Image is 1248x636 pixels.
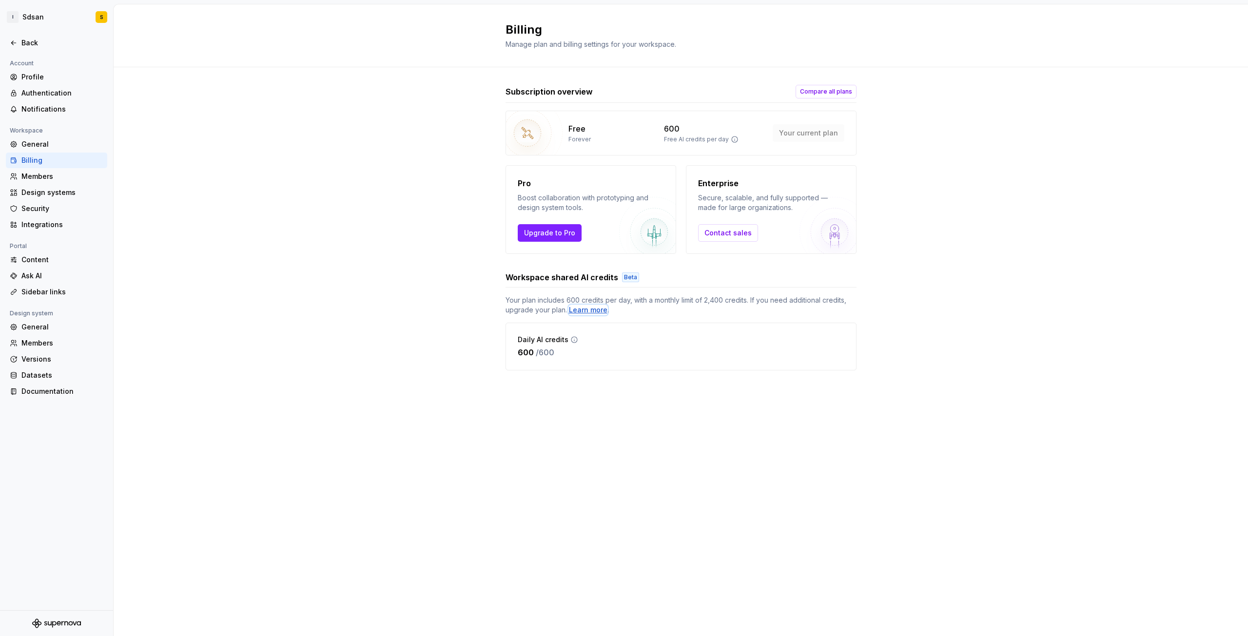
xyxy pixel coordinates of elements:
[6,153,107,168] a: Billing
[21,38,103,48] div: Back
[518,177,664,189] p: Pro
[6,217,107,232] a: Integrations
[6,319,107,335] a: General
[6,335,107,351] a: Members
[21,104,103,114] div: Notifications
[698,224,758,242] a: Contact sales
[6,308,57,319] div: Design system
[6,58,38,69] div: Account
[536,347,554,358] p: / 600
[6,125,47,136] div: Workspace
[6,35,107,51] a: Back
[21,370,103,380] div: Datasets
[2,6,111,28] button: ISdsanS
[6,252,107,268] a: Content
[6,351,107,367] a: Versions
[6,384,107,399] a: Documentation
[524,228,575,238] span: Upgrade to Pro
[664,135,729,143] p: Free AI credits per day
[100,13,103,21] div: S
[704,228,752,238] span: Contact sales
[6,284,107,300] a: Sidebar links
[21,204,103,213] div: Security
[21,354,103,364] div: Versions
[22,12,44,22] div: Sdsan
[6,69,107,85] a: Profile
[6,85,107,101] a: Authentication
[568,135,591,143] p: Forever
[21,271,103,281] div: Ask AI
[21,88,103,98] div: Authentication
[32,618,81,628] svg: Supernova Logo
[698,193,844,212] p: Secure, scalable, and fully supported — made for large organizations.
[7,11,19,23] div: I
[6,268,107,284] a: Ask AI
[21,338,103,348] div: Members
[6,367,107,383] a: Datasets
[21,139,103,149] div: General
[518,224,582,242] button: Upgrade to Pro
[518,193,664,212] p: Boost collaboration with prototyping and design system tools.
[6,240,31,252] div: Portal
[506,40,676,48] span: Manage plan and billing settings for your workspace.
[622,272,639,282] div: Beta
[569,305,607,315] a: Learn more
[21,386,103,396] div: Documentation
[21,220,103,230] div: Integrations
[21,287,103,297] div: Sidebar links
[21,72,103,82] div: Profile
[21,322,103,332] div: General
[796,85,857,98] button: Compare all plans
[506,22,845,38] h2: Billing
[6,169,107,184] a: Members
[518,347,534,358] p: 600
[6,136,107,152] a: General
[21,255,103,265] div: Content
[6,185,107,200] a: Design systems
[698,177,844,189] p: Enterprise
[506,271,618,283] h3: Workspace shared AI credits
[664,123,680,135] p: 600
[21,155,103,165] div: Billing
[568,123,585,135] p: Free
[518,335,568,345] p: Daily AI credits
[800,88,852,96] span: Compare all plans
[21,188,103,197] div: Design systems
[506,295,857,315] span: Your plan includes 600 credits per day, with a monthly limit of 2,400 credits. If you need additi...
[6,101,107,117] a: Notifications
[21,172,103,181] div: Members
[506,86,593,97] h3: Subscription overview
[6,201,107,216] a: Security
